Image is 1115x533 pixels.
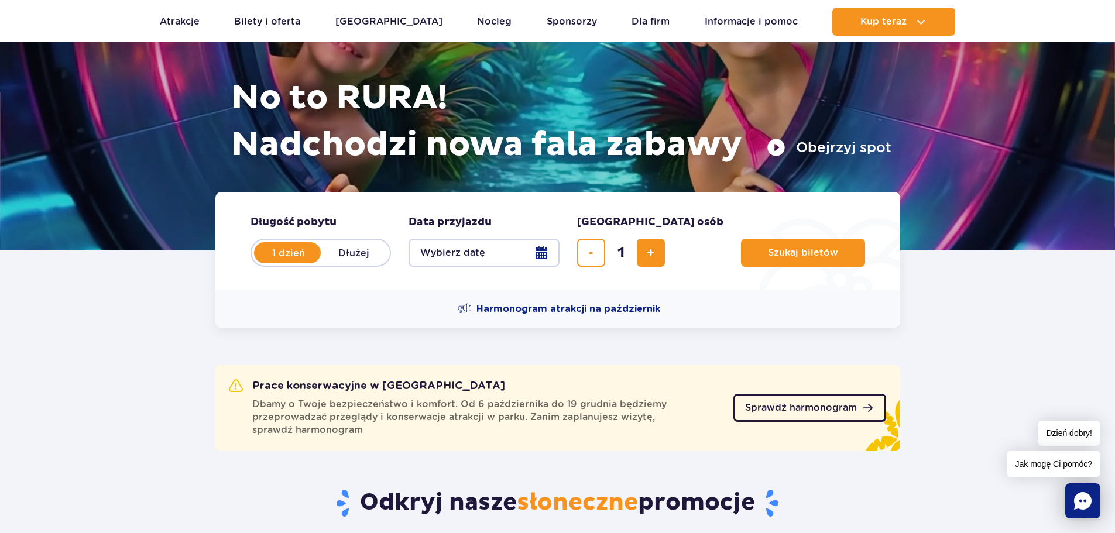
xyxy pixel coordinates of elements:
[547,8,597,36] a: Sponsorzy
[321,240,387,265] label: Dłużej
[476,302,660,315] span: Harmonogram atrakcji na październik
[215,192,900,290] form: Planowanie wizyty w Park of Poland
[607,239,635,267] input: liczba biletów
[745,403,857,412] span: Sprawdź harmonogram
[1065,483,1100,518] div: Chat
[231,75,891,169] h1: No to RURA! Nadchodzi nowa fala zabawy
[252,398,719,436] span: Dbamy o Twoje bezpieczeństwo i komfort. Od 6 października do 19 grudnia będziemy przeprowadzać pr...
[255,240,322,265] label: 1 dzień
[335,8,442,36] a: [GEOGRAPHIC_DATA]
[733,394,886,422] a: Sprawdź harmonogram
[229,379,505,393] h2: Prace konserwacyjne w [GEOGRAPHIC_DATA]
[458,302,660,316] a: Harmonogram atrakcji na październik
[832,8,955,36] button: Kup teraz
[1038,421,1100,446] span: Dzień dobry!
[637,239,665,267] button: dodaj bilet
[741,239,865,267] button: Szukaj biletów
[767,138,891,157] button: Obejrzyj spot
[160,8,200,36] a: Atrakcje
[705,8,798,36] a: Informacje i pomoc
[577,239,605,267] button: usuń bilet
[215,488,900,518] h2: Odkryj nasze promocje
[577,215,723,229] span: [GEOGRAPHIC_DATA] osób
[768,247,838,258] span: Szukaj biletów
[234,8,300,36] a: Bilety i oferta
[409,215,492,229] span: Data przyjazdu
[632,8,670,36] a: Dla firm
[1007,451,1100,477] span: Jak mogę Ci pomóc?
[477,8,512,36] a: Nocleg
[251,215,337,229] span: Długość pobytu
[860,16,907,27] span: Kup teraz
[517,488,638,517] span: słoneczne
[409,239,560,267] button: Wybierz datę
